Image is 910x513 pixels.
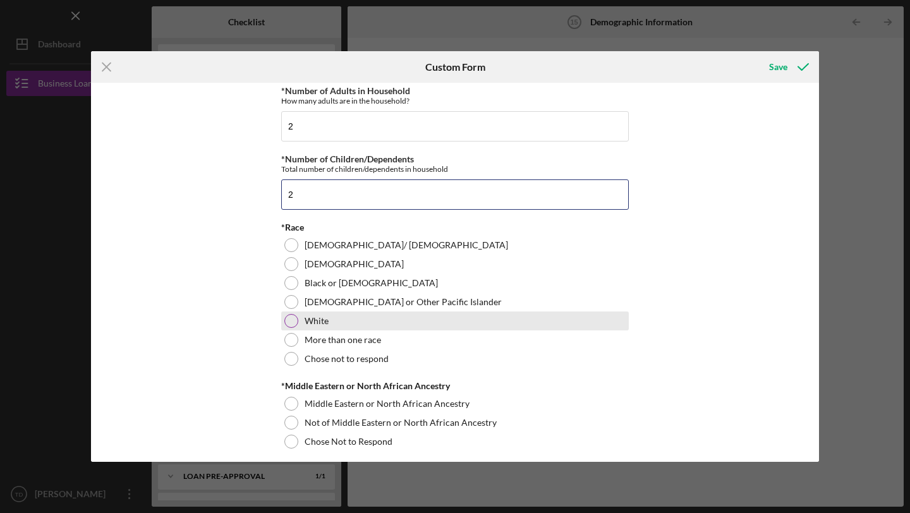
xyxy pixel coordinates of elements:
div: Total number of children/dependents in household [281,164,629,174]
label: [DEMOGRAPHIC_DATA]/ [DEMOGRAPHIC_DATA] [305,240,508,250]
label: *Number of Adults in Household [281,85,410,96]
label: *Number of Children/Dependents [281,154,414,164]
label: [DEMOGRAPHIC_DATA] [305,259,404,269]
div: *Race [281,222,629,232]
h6: Custom Form [425,61,485,73]
label: White [305,316,329,326]
div: *Middle Eastern or North African Ancestry [281,381,629,391]
label: More than one race [305,335,381,345]
label: Chose Not to Respond [305,437,392,447]
label: Not of Middle Eastern or North African Ancestry [305,418,497,428]
label: Chose not to respond [305,354,389,364]
label: Black or [DEMOGRAPHIC_DATA] [305,278,438,288]
button: Save [756,54,819,80]
label: Middle Eastern or North African Ancestry [305,399,470,409]
div: Save [769,54,787,80]
label: [DEMOGRAPHIC_DATA] or Other Pacific Islander [305,297,502,307]
div: How many adults are in the household? [281,96,629,106]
